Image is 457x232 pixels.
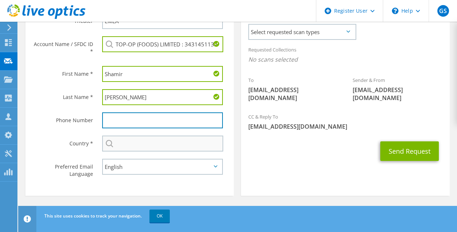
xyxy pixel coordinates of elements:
[392,8,398,14] svg: \n
[241,109,449,134] div: CC & Reply To
[380,141,439,161] button: Send Request
[33,36,93,55] label: Account Name / SFDC ID *
[33,136,93,147] label: Country *
[149,210,170,223] a: OK
[33,112,93,124] label: Phone Number
[248,86,338,102] span: [EMAIL_ADDRESS][DOMAIN_NAME]
[249,25,355,39] span: Select requested scan types
[248,123,442,130] span: [EMAIL_ADDRESS][DOMAIN_NAME]
[437,5,449,17] span: GS
[33,89,93,101] label: Last Name *
[33,66,93,78] label: First Name *
[44,213,142,219] span: This site uses cookies to track your navigation.
[33,159,93,178] label: Preferred Email Language
[353,86,442,102] span: [EMAIL_ADDRESS][DOMAIN_NAME]
[241,42,449,69] div: Requested Collections
[241,72,345,105] div: To
[345,72,450,105] div: Sender & From
[248,55,442,63] span: No scans selected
